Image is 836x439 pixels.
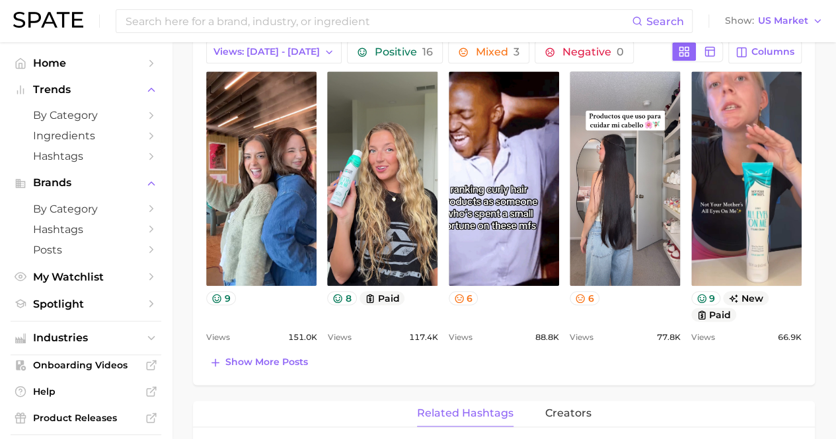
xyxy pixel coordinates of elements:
span: Views [691,329,715,345]
a: Hashtags [11,219,161,240]
span: Show [725,17,754,24]
input: Search here for a brand, industry, or ingredient [124,10,632,32]
span: new [723,291,769,305]
span: US Market [758,17,808,24]
span: 117.4k [409,329,438,345]
a: Hashtags [11,146,161,166]
span: Product Releases [33,412,139,424]
span: Ingredients [33,129,139,142]
button: 8 [327,291,357,305]
button: paid [691,308,737,321]
button: Trends [11,80,161,100]
a: Home [11,53,161,73]
span: Industries [33,332,139,344]
button: paid [360,291,405,305]
span: Negative [562,47,624,57]
span: Brands [33,177,139,189]
a: Onboarding Videos [11,355,161,375]
a: My Watchlist [11,267,161,287]
a: Help [11,382,161,401]
span: 151.0k [287,329,317,345]
button: Views: [DATE] - [DATE] [206,41,342,63]
a: Ingredients [11,125,161,146]
a: by Category [11,199,161,219]
span: Views [570,329,593,345]
span: Views: [DATE] - [DATE] [213,46,320,57]
span: 66.9k [778,329,802,345]
button: 6 [449,291,478,305]
span: by Category [33,109,139,121]
span: Views [327,329,351,345]
span: 16 [422,46,433,58]
button: 9 [206,291,236,305]
button: Columns [728,41,802,63]
span: Hashtags [33,223,139,236]
span: Views [206,329,230,345]
a: by Category [11,105,161,125]
span: 88.8k [535,329,559,345]
button: Brands [11,173,161,193]
span: Hashtags [33,150,139,162]
button: ShowUS Market [722,13,826,30]
span: Positive [375,47,433,57]
img: SPATE [13,12,83,28]
span: Show more posts [225,356,308,368]
span: Search [646,15,684,28]
span: related hashtags [417,407,513,419]
span: Mixed [476,47,519,57]
button: 6 [570,291,599,305]
span: Trends [33,84,139,96]
button: Industries [11,328,161,348]
button: Show more posts [206,353,311,372]
span: Home [33,57,139,69]
span: Posts [33,244,139,256]
button: 9 [691,291,721,305]
span: 77.8k [657,329,681,345]
a: Spotlight [11,294,161,314]
span: Onboarding Videos [33,359,139,371]
span: by Category [33,203,139,215]
span: Views [449,329,473,345]
span: 0 [617,46,624,58]
span: My Watchlist [33,271,139,283]
a: Posts [11,240,161,260]
span: Spotlight [33,298,139,310]
span: Columns [751,46,794,57]
span: Help [33,386,139,397]
span: creators [545,407,591,419]
span: 3 [513,46,519,58]
a: Product Releases [11,408,161,428]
